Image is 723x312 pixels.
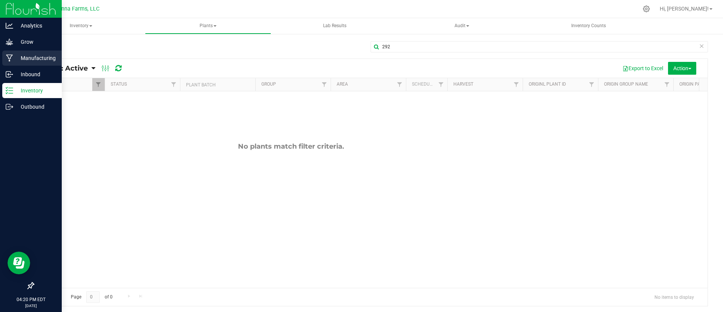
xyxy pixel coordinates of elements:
[3,296,58,303] p: 04:20 PM EDT
[673,65,691,71] span: Action
[13,86,58,95] p: Inventory
[39,64,88,72] span: Plants: Active
[618,62,668,75] button: Export to Excel
[180,78,255,91] th: Plant Batch
[261,81,276,87] a: Group
[6,71,13,78] inline-svg: Inbound
[92,78,105,91] a: Filter
[145,18,271,34] a: Plants
[64,291,119,303] span: Page of 0
[406,78,447,91] th: Scheduled
[660,6,709,12] span: Hi, [PERSON_NAME]!
[8,252,30,274] iframe: Resource center
[3,303,58,309] p: [DATE]
[435,78,447,91] a: Filter
[6,87,13,94] inline-svg: Inventory
[55,6,99,12] span: Nonna Farms, LLC
[526,18,652,34] a: Inventory Counts
[661,78,673,91] a: Filter
[337,81,348,87] a: Area
[604,81,648,87] a: Origin Group Name
[6,22,13,29] inline-svg: Analytics
[648,291,700,303] span: No items to display
[111,81,127,87] a: Status
[39,64,92,72] a: Plants: Active
[318,78,331,91] a: Filter
[699,41,704,51] span: Clear
[6,54,13,62] inline-svg: Manufacturing
[313,23,357,29] span: Lab Results
[6,103,13,111] inline-svg: Outbound
[510,78,523,91] a: Filter
[272,18,398,34] a: Lab Results
[371,41,708,52] input: Search Plant ID, Strain, Area, Group, Harvest ...
[394,78,406,91] a: Filter
[13,70,58,79] p: Inbound
[561,23,616,29] span: Inventory Counts
[18,18,144,34] a: Inventory
[168,78,180,91] a: Filter
[679,81,720,87] a: Origin Package ID
[453,81,473,87] a: Harvest
[586,78,598,91] a: Filter
[13,102,58,111] p: Outbound
[13,37,58,46] p: Grow
[13,21,58,30] p: Analytics
[668,62,696,75] button: Action
[13,54,58,63] p: Manufacturing
[529,81,566,87] a: Originl Plant ID
[399,18,525,34] a: Audit
[6,38,13,46] inline-svg: Grow
[642,5,651,12] div: Manage settings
